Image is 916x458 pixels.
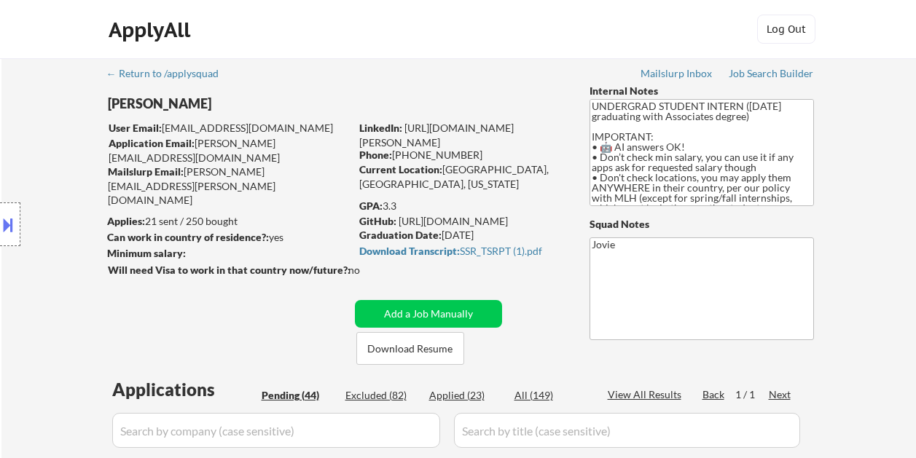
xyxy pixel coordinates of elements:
[106,68,232,79] div: ← Return to /applysquad
[106,68,232,82] a: ← Return to /applysquad
[359,245,460,257] strong: Download Transcript:
[359,162,565,191] div: [GEOGRAPHIC_DATA], [GEOGRAPHIC_DATA], [US_STATE]
[359,149,392,161] strong: Phone:
[735,387,769,402] div: 1 / 1
[359,122,514,149] a: [URL][DOMAIN_NAME][PERSON_NAME]
[590,84,814,98] div: Internal Notes
[359,148,565,162] div: [PHONE_NUMBER]
[757,15,815,44] button: Log Out
[359,200,383,212] strong: GPA:
[359,199,568,213] div: 3.3
[359,215,396,227] strong: GitHub:
[641,68,713,82] a: Mailslurp Inbox
[399,215,508,227] a: [URL][DOMAIN_NAME]
[729,68,814,79] div: Job Search Builder
[359,228,565,242] div: [DATE]
[608,387,686,402] div: View All Results
[514,388,587,403] div: All (149)
[359,163,442,175] strong: Current Location:
[112,381,257,398] div: Applications
[359,122,402,134] strong: LinkedIn:
[348,263,390,277] div: no
[702,387,726,402] div: Back
[359,245,562,260] a: Download Transcript:SSR_TSRPT (1).pdf
[356,332,464,365] button: Download Resume
[454,413,800,448] input: Search by title (case sensitive)
[355,300,502,328] button: Add a Job Manually
[359,229,442,241] strong: Graduation Date:
[641,68,713,79] div: Mailslurp Inbox
[429,388,502,403] div: Applied (23)
[769,387,792,402] div: Next
[345,388,418,403] div: Excluded (82)
[590,217,814,232] div: Squad Notes
[109,17,195,42] div: ApplyAll
[112,413,440,448] input: Search by company (case sensitive)
[729,68,814,82] a: Job Search Builder
[359,246,562,256] div: SSR_TSRPT (1).pdf
[262,388,334,403] div: Pending (44)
